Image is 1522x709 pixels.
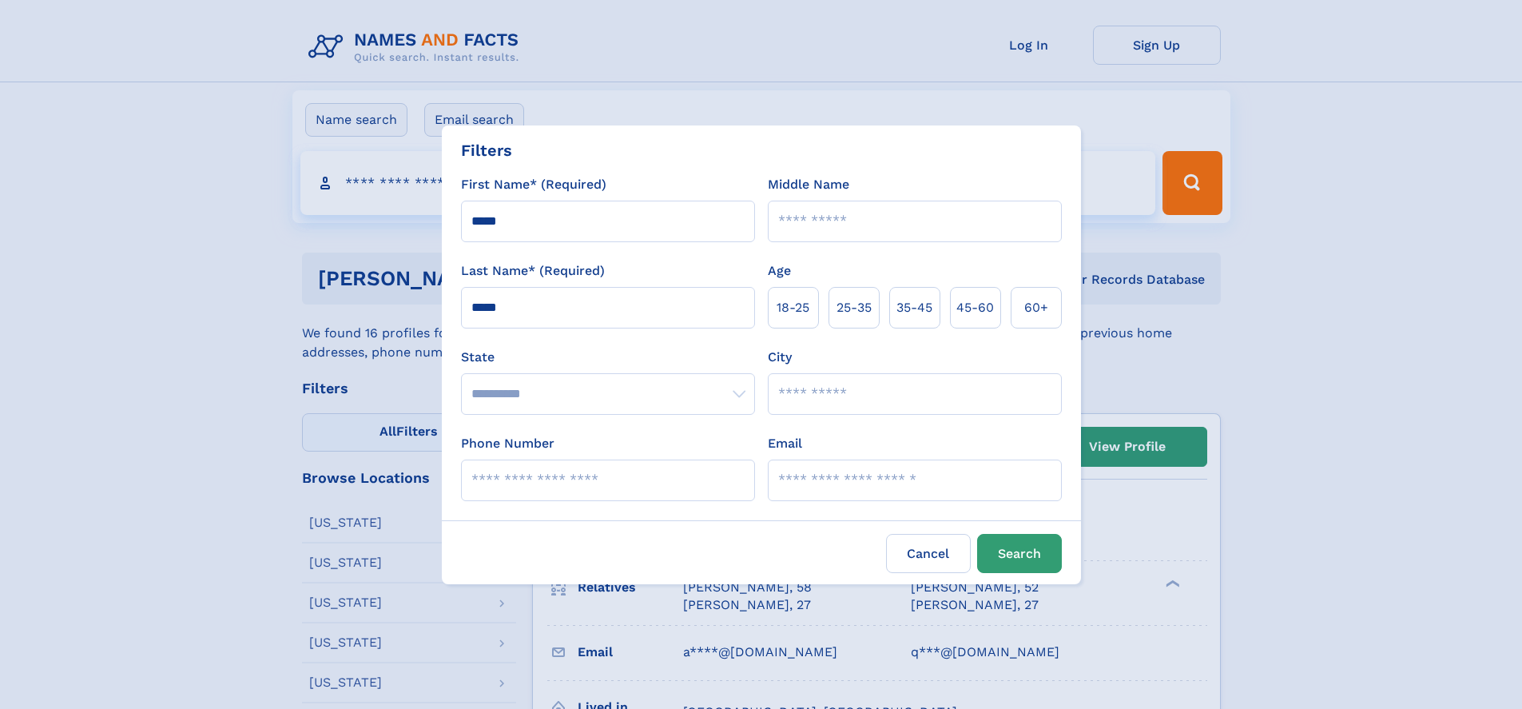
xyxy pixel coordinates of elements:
span: 60+ [1024,298,1048,317]
label: First Name* (Required) [461,175,606,194]
label: Cancel [886,534,971,573]
label: State [461,348,755,367]
label: Age [768,261,791,281]
label: Email [768,434,802,453]
span: 45‑60 [956,298,994,317]
label: Middle Name [768,175,849,194]
span: 35‑45 [896,298,932,317]
label: Last Name* (Required) [461,261,605,281]
label: City [768,348,792,367]
label: Phone Number [461,434,554,453]
div: Filters [461,138,512,162]
button: Search [977,534,1062,573]
span: 18‑25 [777,298,809,317]
span: 25‑35 [837,298,872,317]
